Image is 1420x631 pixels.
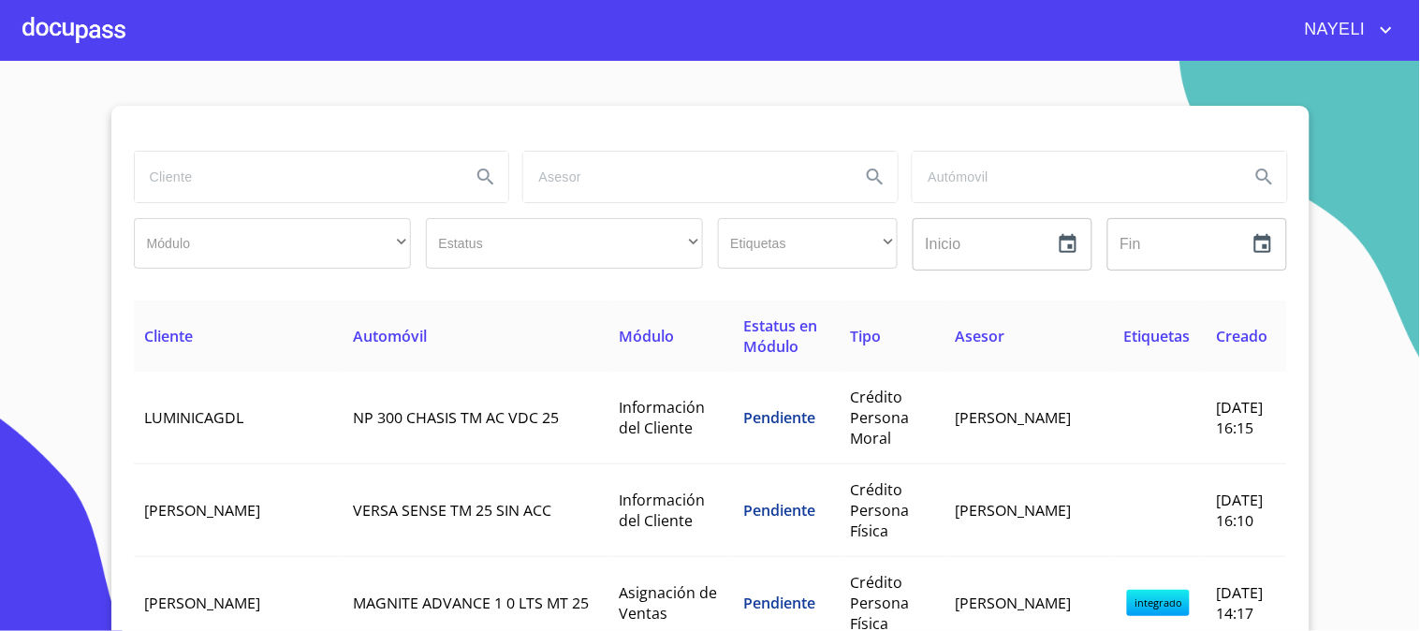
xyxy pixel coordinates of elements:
span: Pendiente [744,407,816,428]
span: integrado [1127,590,1190,616]
span: [PERSON_NAME] [956,593,1072,613]
div: ​ [718,218,898,269]
span: Cliente [145,326,194,346]
span: Tipo [851,326,882,346]
span: Automóvil [353,326,427,346]
span: Asignación de Ventas [619,582,717,624]
button: Search [1242,154,1287,199]
span: [PERSON_NAME] [145,500,261,521]
div: ​ [426,218,703,269]
span: [DATE] 16:15 [1216,397,1263,438]
span: Etiquetas [1123,326,1190,346]
span: Información del Cliente [619,490,705,531]
button: account of current user [1291,15,1398,45]
span: LUMINICAGDL [145,407,244,428]
input: search [135,152,457,202]
span: [DATE] 14:17 [1216,582,1263,624]
span: [PERSON_NAME] [145,593,261,613]
button: Search [853,154,898,199]
span: [DATE] 16:10 [1216,490,1263,531]
span: [PERSON_NAME] [956,407,1072,428]
span: NAYELI [1291,15,1375,45]
button: Search [463,154,508,199]
span: Información del Cliente [619,397,705,438]
span: Crédito Persona Moral [851,387,910,448]
span: Módulo [619,326,674,346]
input: search [523,152,845,202]
span: Asesor [956,326,1005,346]
input: search [913,152,1235,202]
span: VERSA SENSE TM 25 SIN ACC [353,500,551,521]
span: NP 300 CHASIS TM AC VDC 25 [353,407,559,428]
div: ​ [134,218,411,269]
span: MAGNITE ADVANCE 1 0 LTS MT 25 [353,593,589,613]
span: Pendiente [744,593,816,613]
span: Crédito Persona Física [851,479,910,541]
span: Creado [1216,326,1267,346]
span: [PERSON_NAME] [956,500,1072,521]
span: Estatus en Módulo [744,315,818,357]
span: Pendiente [744,500,816,521]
